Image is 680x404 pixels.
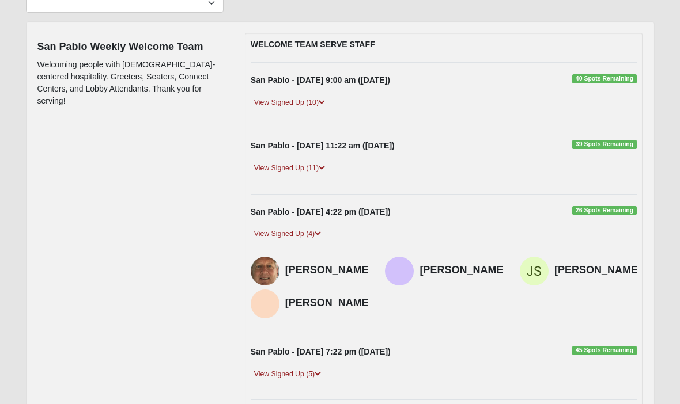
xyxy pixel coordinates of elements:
[251,40,375,49] strong: WELCOME TEAM SERVE STAFF
[251,257,279,285] img: Rich Blankenship
[572,74,637,83] span: 40 Spots Remaining
[37,41,228,54] h4: San Pablo Weekly Welcome Team
[285,264,372,277] h4: [PERSON_NAME]
[251,162,328,174] a: View Signed Up (11)
[251,97,328,109] a: View Signed Up (10)
[251,368,324,380] a: View Signed Up (5)
[251,289,279,318] img: Candice Griffon
[251,141,395,150] strong: San Pablo - [DATE] 11:22 am ([DATE])
[285,297,372,310] h4: [PERSON_NAME]
[251,228,324,240] a: View Signed Up (4)
[520,257,549,285] img: John Sambor
[572,346,637,355] span: 45 Spots Remaining
[420,264,507,277] h4: [PERSON_NAME]
[37,59,228,107] p: Welcoming people with [DEMOGRAPHIC_DATA]-centered hospitality. Greeters, Seaters, Connect Centers...
[251,347,391,356] strong: San Pablo - [DATE] 7:22 pm ([DATE])
[572,140,637,149] span: 39 Spots Remaining
[554,264,641,277] h4: [PERSON_NAME]
[251,207,391,216] strong: San Pablo - [DATE] 4:22 pm ([DATE])
[572,206,637,215] span: 26 Spots Remaining
[385,257,414,285] img: Valerie Allen
[251,75,390,85] strong: San Pablo - [DATE] 9:00 am ([DATE])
